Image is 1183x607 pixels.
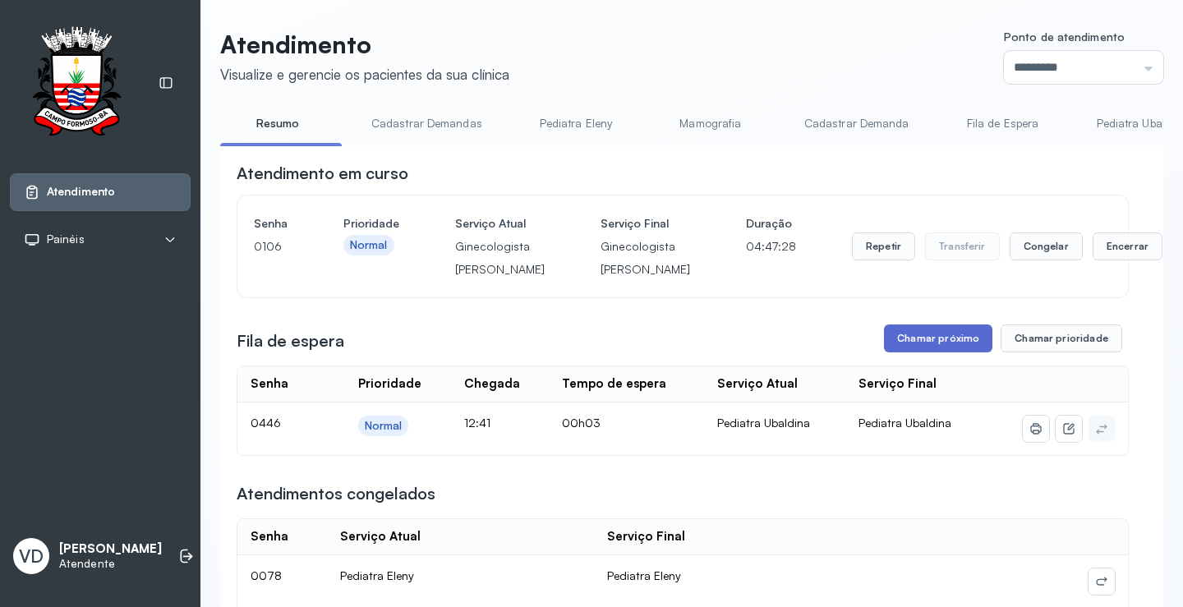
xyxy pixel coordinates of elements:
p: Atendimento [220,30,509,59]
p: Ginecologista [PERSON_NAME] [601,235,690,281]
div: Normal [365,419,403,433]
h3: Atendimento em curso [237,162,408,185]
span: 00h03 [562,416,601,430]
button: Encerrar [1093,232,1162,260]
h4: Serviço Final [601,212,690,235]
button: Congelar [1010,232,1083,260]
h4: Senha [254,212,288,235]
a: Pediatra Eleny [518,110,633,137]
p: 04:47:28 [746,235,796,258]
a: Atendimento [24,184,177,200]
a: Resumo [220,110,335,137]
button: Chamar próximo [884,324,992,352]
span: Painéis [47,232,85,246]
span: 0078 [251,568,282,582]
div: Pediatra Eleny [340,568,581,583]
p: 0106 [254,235,288,258]
p: [PERSON_NAME] [59,541,162,557]
span: 12:41 [464,416,490,430]
div: Senha [251,529,288,545]
h4: Duração [746,212,796,235]
img: Logotipo do estabelecimento [17,26,136,140]
button: Transferir [925,232,1000,260]
a: Mamografia [653,110,768,137]
button: Repetir [852,232,915,260]
span: Pediatra Ubaldina [858,416,951,430]
p: Atendente [59,557,162,571]
div: Prioridade [358,376,421,392]
h4: Prioridade [343,212,399,235]
div: Serviço Final [858,376,937,392]
div: Senha [251,376,288,392]
p: Ginecologista [PERSON_NAME] [455,235,545,281]
div: Serviço Atual [717,376,798,392]
a: Cadastrar Demanda [788,110,926,137]
a: Cadastrar Demandas [355,110,499,137]
div: Pediatra Ubaldina [717,416,832,430]
div: Visualize e gerencie os pacientes da sua clínica [220,66,509,83]
div: Tempo de espera [562,376,666,392]
div: Normal [350,238,388,252]
a: Fila de Espera [946,110,1061,137]
span: Ponto de atendimento [1004,30,1125,44]
div: Serviço Final [607,529,685,545]
span: Atendimento [47,185,115,199]
div: Chegada [464,376,520,392]
h4: Serviço Atual [455,212,545,235]
span: 0446 [251,416,281,430]
button: Chamar prioridade [1001,324,1122,352]
div: Serviço Atual [340,529,421,545]
span: Pediatra Eleny [607,568,681,582]
h3: Fila de espera [237,329,344,352]
h3: Atendimentos congelados [237,482,435,505]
